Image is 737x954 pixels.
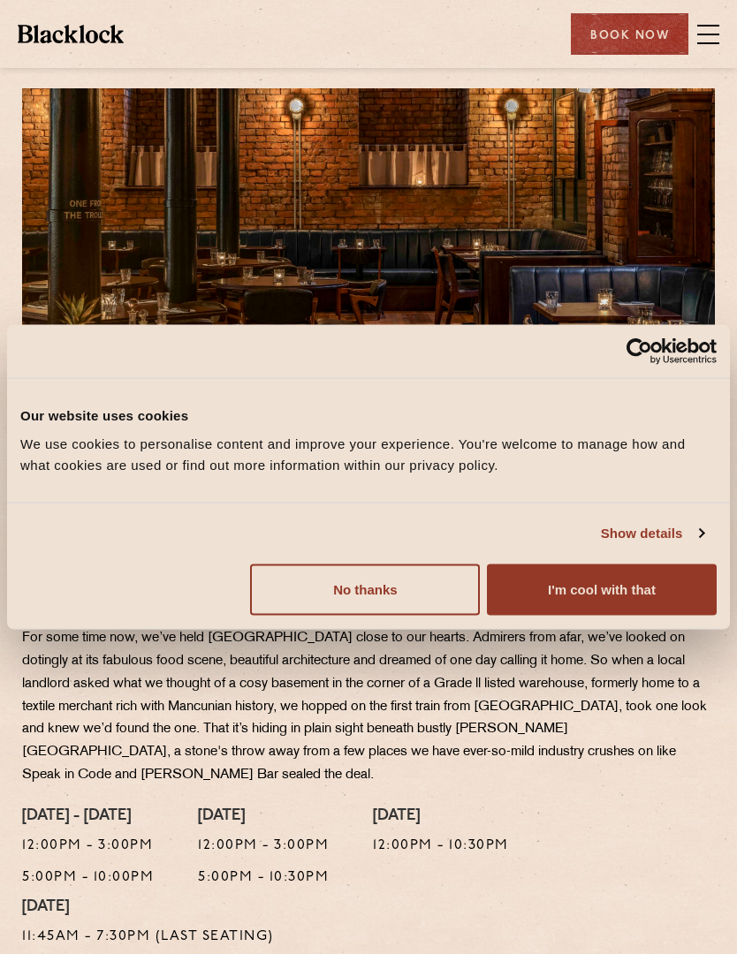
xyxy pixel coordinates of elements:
img: BL_Textured_Logo-footer-cropped.svg [18,25,124,42]
p: 12:00pm - 10:30pm [373,835,509,858]
p: 5:00pm - 10:00pm [22,867,154,890]
h4: [DATE] [22,898,274,918]
p: 5:00pm - 10:30pm [198,867,329,890]
p: 12:00pm - 3:00pm [198,835,329,858]
button: No thanks [250,564,480,615]
div: Our website uses cookies [20,405,717,427]
p: 11:45am - 7:30pm (Last Seating) [22,926,274,949]
h4: [DATE] [198,807,329,827]
button: I'm cool with that [487,564,717,615]
h4: [DATE] - [DATE] [22,807,154,827]
p: 12:00pm - 3:00pm [22,835,154,858]
h4: [DATE] [373,807,509,827]
div: We use cookies to personalise content and improve your experience. You're welcome to manage how a... [20,433,717,475]
a: Show details [601,523,703,544]
a: Usercentrics Cookiebot - opens in a new window [562,338,717,365]
p: For some time now, we’ve held [GEOGRAPHIC_DATA] close to our hearts. Admirers from afar, we’ve lo... [22,627,715,787]
div: Book Now [571,13,688,55]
